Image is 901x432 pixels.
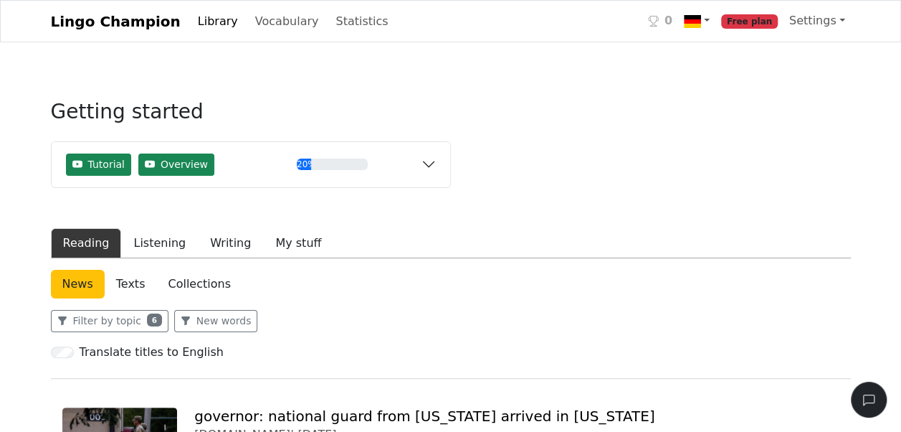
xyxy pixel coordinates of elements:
button: Reading [51,228,122,258]
button: Overview [138,154,214,176]
span: 6 [147,314,162,327]
a: 0 [642,6,678,36]
h6: Translate titles to English [80,345,224,359]
span: Overview [161,157,208,172]
button: Listening [121,228,198,258]
a: Vocabulary [249,7,325,36]
a: Texts [105,270,157,299]
button: Writing [198,228,263,258]
a: Lingo Champion [51,7,181,36]
button: TutorialOverview20% [52,142,450,187]
span: Free plan [721,14,778,29]
a: Library [192,7,244,36]
a: Statistics [330,7,394,36]
img: de.svg [684,13,701,30]
span: Tutorial [88,157,125,172]
button: Filter by topic6 [51,310,168,332]
div: 20% [297,159,311,170]
span: 0 [664,12,672,29]
button: My stuff [263,228,333,258]
button: New words [174,310,258,332]
a: News [51,270,105,299]
button: Tutorial [66,154,131,176]
h3: Getting started [51,100,451,136]
a: Settings [783,6,851,35]
a: Collections [156,270,242,299]
a: governor: national guard from [US_STATE] arrived in [US_STATE] [194,408,654,425]
a: Free plan [715,6,783,36]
